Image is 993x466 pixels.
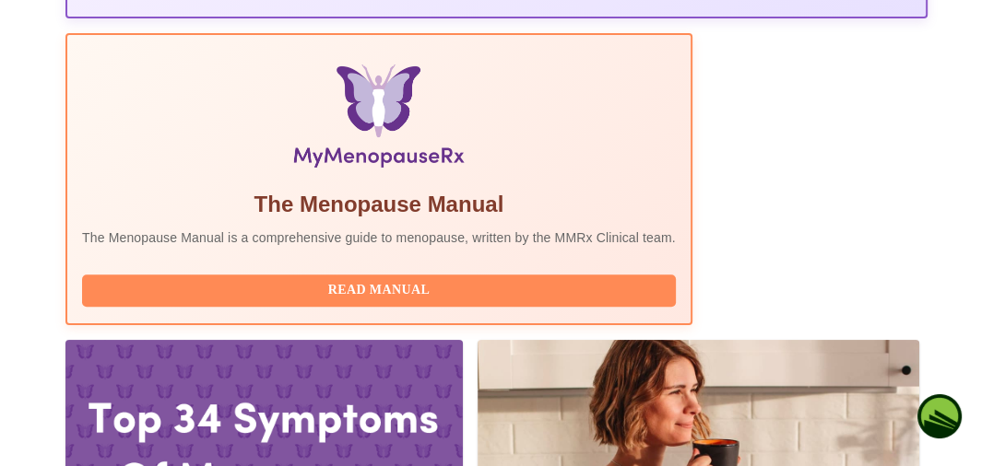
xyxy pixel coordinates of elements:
img: Menopause Manual [176,64,581,175]
a: Read Manual [82,281,680,297]
h5: The Menopause Manual [82,190,676,219]
p: The Menopause Manual is a comprehensive guide to menopause, written by the MMRx Clinical team. [82,228,676,247]
button: Read Manual [82,274,676,307]
span: Read Manual [100,279,657,302]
